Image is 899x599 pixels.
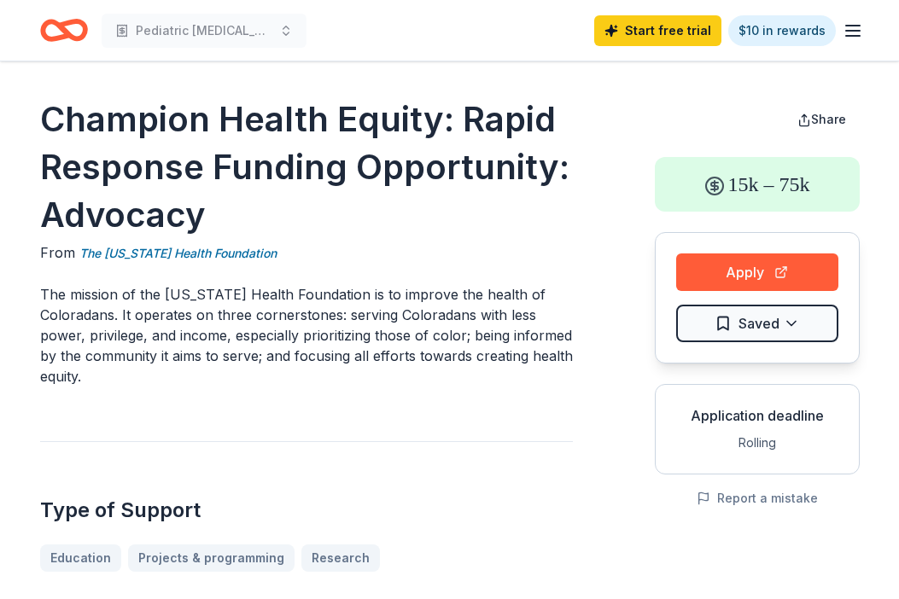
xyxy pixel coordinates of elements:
[40,544,121,572] a: Education
[655,157,860,212] div: 15k – 75k
[669,405,845,426] div: Application deadline
[136,20,272,41] span: Pediatric [MEDICAL_DATA] Research
[676,253,838,291] button: Apply
[79,243,277,264] a: The [US_STATE] Health Foundation
[738,312,779,334] span: Saved
[40,497,573,524] h2: Type of Support
[669,433,845,453] div: Rolling
[40,242,573,264] div: From
[40,96,573,239] h1: Champion Health Equity: Rapid Response Funding Opportunity: Advocacy
[40,284,573,387] p: The mission of the [US_STATE] Health Foundation is to improve the health of Coloradans. It operat...
[102,14,306,48] button: Pediatric [MEDICAL_DATA] Research
[40,10,88,50] a: Home
[697,488,818,509] button: Report a mistake
[594,15,721,46] a: Start free trial
[676,305,838,342] button: Saved
[301,544,380,572] a: Research
[811,112,846,126] span: Share
[784,102,860,137] button: Share
[128,544,295,572] a: Projects & programming
[728,15,836,46] a: $10 in rewards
